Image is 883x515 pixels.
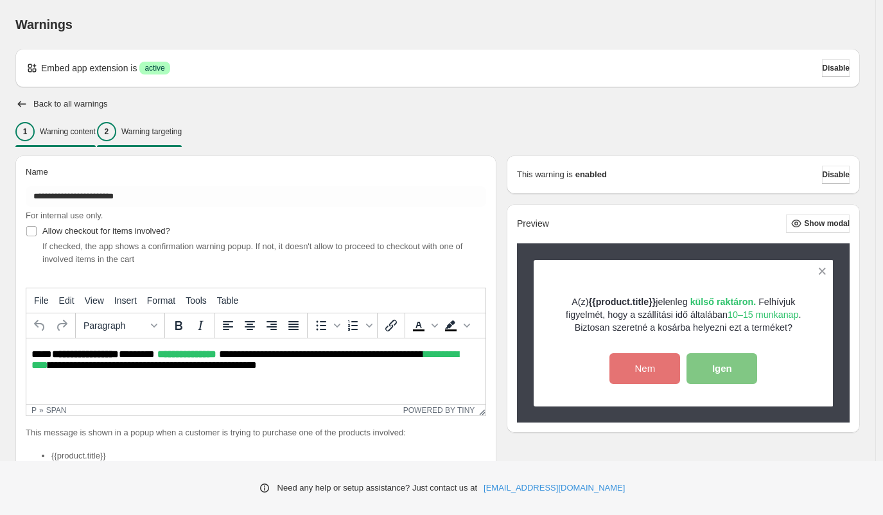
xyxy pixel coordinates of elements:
[26,211,103,220] span: For internal use only.
[728,310,799,320] span: 10–15 munkanap
[34,295,49,306] span: File
[517,218,549,229] h2: Preview
[15,122,35,141] div: 1
[822,63,850,73] span: Disable
[408,315,440,336] div: Text color
[686,353,757,384] button: Igen
[39,406,44,415] div: »
[42,241,462,264] span: If checked, the app shows a confirmation warning popup. If not, it doesn't allow to proceed to ch...
[572,297,758,307] span: A(z) jelenleg
[26,338,485,404] iframe: Rich Text Area
[484,482,625,494] a: [EMAIL_ADDRESS][DOMAIN_NAME]
[804,218,850,229] span: Show modal
[26,426,486,439] p: This message is shown in a popup when a customer is trying to purchase one of the products involved:
[46,406,67,415] div: span
[83,320,146,331] span: Paragraph
[85,295,104,306] span: View
[239,315,261,336] button: Align center
[517,168,573,181] p: This warning is
[41,62,137,74] p: Embed app extension is
[342,315,374,336] div: Numbered list
[144,63,164,73] span: active
[475,405,485,415] div: Resize
[15,118,96,145] button: 1Warning content
[690,297,756,307] strong: külső raktáron.
[261,315,283,336] button: Align right
[186,295,207,306] span: Tools
[440,315,472,336] div: Background color
[310,315,342,336] div: Bullet list
[609,353,680,384] button: Nem
[403,406,475,415] a: Powered by Tiny
[42,226,170,236] span: Allow checkout for items involved?
[217,295,238,306] span: Table
[786,214,850,232] button: Show modal
[29,315,51,336] button: Undo
[168,315,189,336] button: Bold
[822,59,850,77] button: Disable
[589,297,656,307] strong: {{product.title}}
[147,295,175,306] span: Format
[31,406,37,415] div: p
[15,17,73,31] span: Warnings
[556,295,811,334] p: Felhívjuk figyelmét, hogy a szállítási idő általában . Biztosan szeretné a kosárba helyezni ezt a...
[51,450,486,462] li: {{product.title}}
[97,118,182,145] button: 2Warning targeting
[283,315,304,336] button: Justify
[97,122,116,141] div: 2
[40,127,96,137] p: Warning content
[33,99,108,109] h2: Back to all warnings
[822,166,850,184] button: Disable
[78,315,162,336] button: Formats
[59,295,74,306] span: Edit
[380,315,402,336] button: Insert/edit link
[114,295,137,306] span: Insert
[121,127,182,137] p: Warning targeting
[822,170,850,180] span: Disable
[217,315,239,336] button: Align left
[575,168,607,181] strong: enabled
[26,167,48,177] span: Name
[189,315,211,336] button: Italic
[51,315,73,336] button: Redo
